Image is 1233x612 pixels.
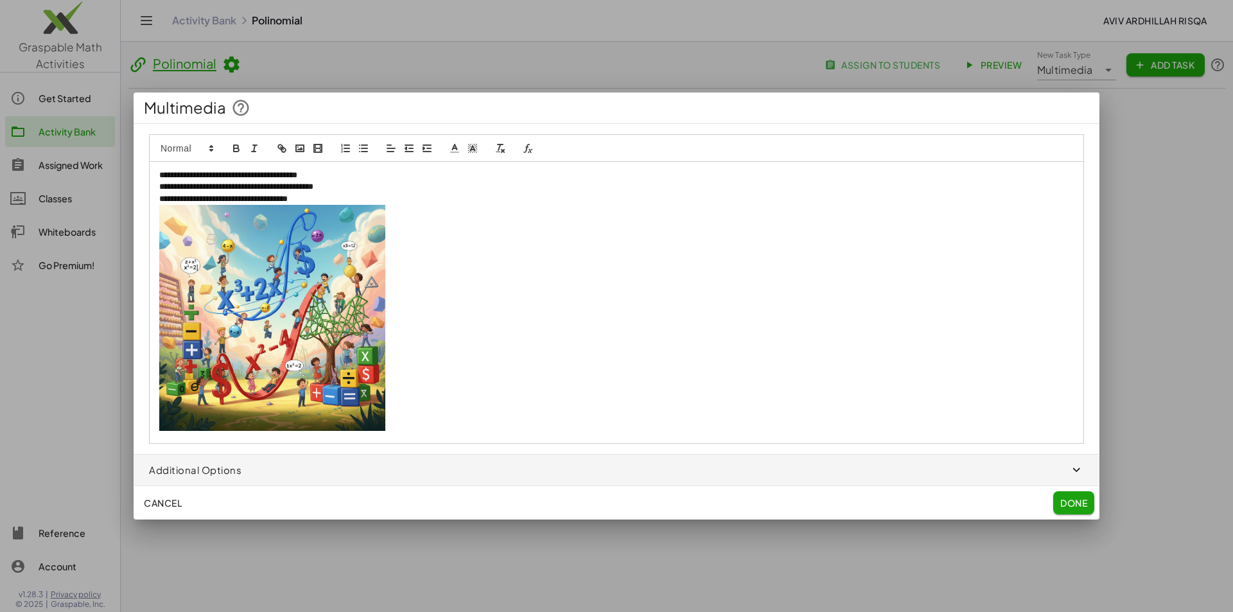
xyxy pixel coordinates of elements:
[491,141,509,156] button: clean
[134,455,1099,485] button: Additional Options
[273,141,291,156] button: link
[227,141,245,156] button: bold
[139,491,187,514] button: Cancel
[144,98,226,118] span: Multimedia
[291,141,309,156] button: image
[144,497,182,509] span: Cancel
[354,141,372,156] button: list: bullet
[1060,497,1087,509] span: Done
[245,141,263,156] button: italic
[418,141,436,156] button: indent: +1
[159,205,385,431] img: 26d0fd725ffb48bfb3e0d5b19c363a0af1b97a1ffc52b1456932247af5822f03.jpeg
[400,141,418,156] button: indent: -1
[337,141,354,156] button: list: ordered
[309,141,327,156] button: video
[519,141,537,156] button: formula
[1053,491,1094,514] button: Done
